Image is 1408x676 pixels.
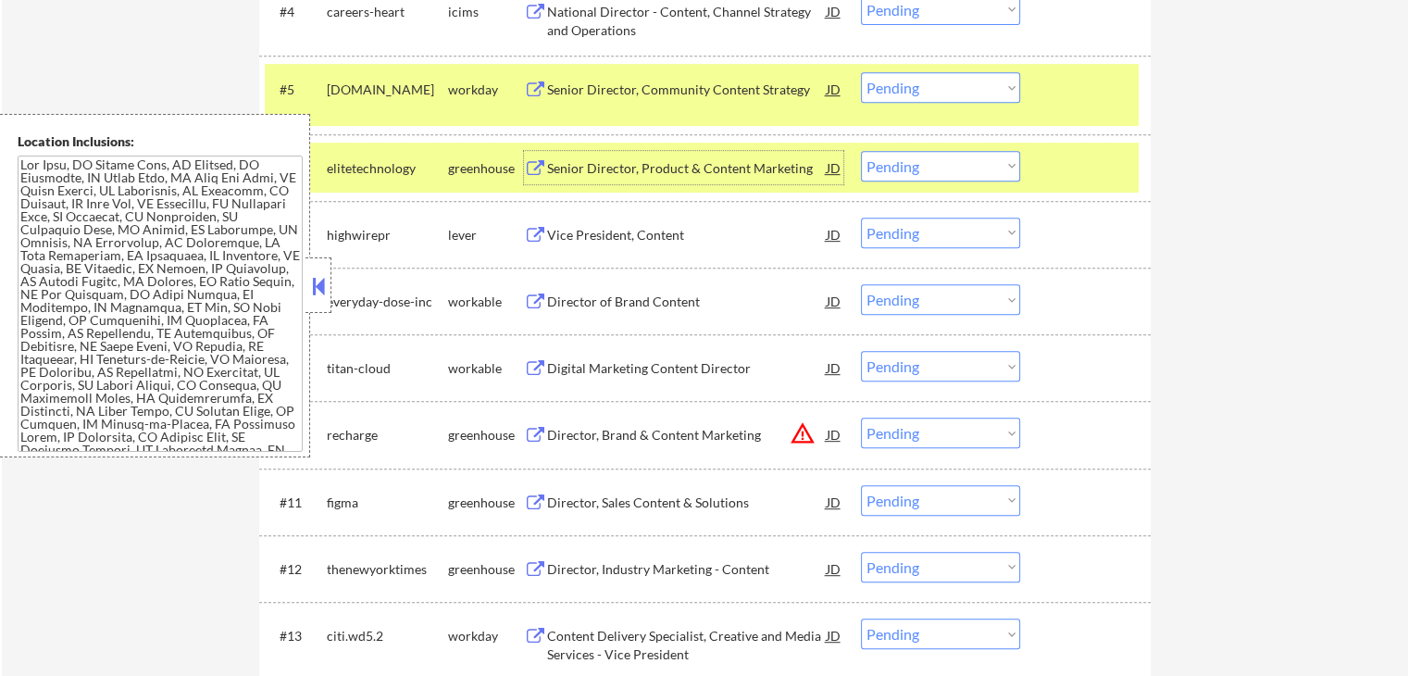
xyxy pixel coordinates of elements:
div: Director, Brand & Content Marketing [547,426,827,444]
div: JD [825,485,843,519]
div: JD [825,72,843,106]
div: National Director - Content, Channel Strategy and Operations [547,3,827,39]
div: icims [448,3,524,21]
div: workable [448,359,524,378]
div: #12 [280,560,312,579]
div: figma [327,494,448,512]
div: Senior Director, Community Content Strategy [547,81,827,99]
div: thenewyorktimes [327,560,448,579]
div: JD [825,351,843,384]
div: [DOMAIN_NAME] [327,81,448,99]
div: JD [825,552,843,585]
div: JD [825,619,843,652]
div: recharge [327,426,448,444]
div: #11 [280,494,312,512]
div: Location Inclusions: [18,132,303,151]
div: greenhouse [448,560,524,579]
div: Director, Sales Content & Solutions [547,494,827,512]
div: JD [825,151,843,184]
div: workday [448,81,524,99]
div: careers-heart [327,3,448,21]
div: Vice President, Content [547,226,827,244]
div: greenhouse [448,426,524,444]
div: workday [448,627,524,645]
div: Content Delivery Specialist, Creative and Media Services - Vice President [547,627,827,663]
div: citi.wd5.2 [327,627,448,645]
div: Director of Brand Content [547,293,827,311]
div: lever [448,226,524,244]
div: Senior Director, Product & Content Marketing [547,159,827,178]
div: JD [825,284,843,318]
div: #4 [280,3,312,21]
div: greenhouse [448,494,524,512]
div: everyday-dose-inc [327,293,448,311]
button: warning_amber [790,420,816,446]
div: greenhouse [448,159,524,178]
div: #5 [280,81,312,99]
div: workable [448,293,524,311]
div: JD [825,218,843,251]
div: Digital Marketing Content Director [547,359,827,378]
div: elitetechnology [327,159,448,178]
div: JD [825,418,843,451]
div: #13 [280,627,312,645]
div: Director, Industry Marketing - Content [547,560,827,579]
div: titan-cloud [327,359,448,378]
div: highwirepr [327,226,448,244]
